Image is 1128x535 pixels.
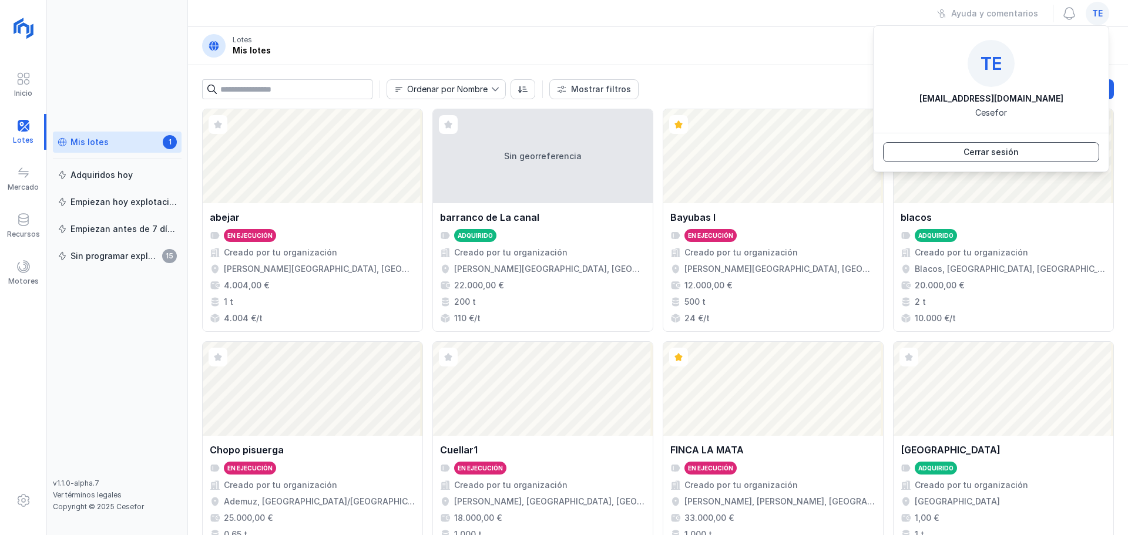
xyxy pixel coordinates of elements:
div: Adquiridos hoy [70,169,133,181]
div: Creado por tu organización [224,479,337,491]
div: 500 t [684,296,706,308]
div: 10.000 €/t [915,312,956,324]
a: blacosAdquiridoCreado por tu organizaciónBlacos, [GEOGRAPHIC_DATA], [GEOGRAPHIC_DATA], [GEOGRAPHI... [893,109,1114,332]
div: Adquirido [458,231,493,240]
div: Mercado [8,183,39,192]
button: Cerrar sesión [883,142,1099,162]
div: blacos [901,210,932,224]
div: Inicio [14,89,32,98]
div: [GEOGRAPHIC_DATA] [901,443,1001,457]
button: Mostrar filtros [549,79,639,99]
div: Chopo pisuerga [210,443,284,457]
div: [PERSON_NAME][GEOGRAPHIC_DATA], [GEOGRAPHIC_DATA], [GEOGRAPHIC_DATA] [684,263,876,275]
div: Ordenar por Nombre [407,85,488,93]
div: Creado por tu organización [454,479,568,491]
div: Creado por tu organización [684,247,798,258]
a: Mis lotes1 [53,132,182,153]
div: En ejecución [688,464,733,472]
div: 24 €/t [684,312,710,324]
a: Empiezan antes de 7 días [53,218,182,240]
a: Sin georreferenciabarranco de La canalAdquiridoCreado por tu organización[PERSON_NAME][GEOGRAPHIC... [432,109,653,332]
div: 110 €/t [454,312,481,324]
div: En ejecución [227,464,273,472]
div: Ayuda y comentarios [951,8,1038,19]
div: Sin programar explotación [70,250,159,262]
div: Ademuz, [GEOGRAPHIC_DATA]/[GEOGRAPHIC_DATA], [GEOGRAPHIC_DATA], [GEOGRAPHIC_DATA] [224,496,415,507]
div: 4.004,00 € [224,280,269,291]
div: 1 t [224,296,233,308]
div: 33.000,00 € [684,512,734,524]
div: En ejecución [458,464,503,472]
div: Mostrar filtros [571,83,631,95]
div: Lotes [233,35,252,45]
div: Recursos [7,230,40,239]
div: [GEOGRAPHIC_DATA] [915,496,1000,507]
div: Creado por tu organización [224,247,337,258]
div: Mis lotes [70,136,109,148]
button: Ayuda y comentarios [929,4,1046,23]
div: Bayubas I [670,210,716,224]
div: Creado por tu organización [684,479,798,491]
div: FINCA LA MATA [670,443,744,457]
div: Sin georreferencia [433,109,653,203]
div: 25.000,00 € [224,512,273,524]
a: Ver términos legales [53,490,122,499]
div: 12.000,00 € [684,280,732,291]
div: Mis lotes [233,45,271,56]
div: [PERSON_NAME], [GEOGRAPHIC_DATA], [GEOGRAPHIC_DATA], [GEOGRAPHIC_DATA] [454,496,646,507]
span: Nombre [387,80,491,99]
div: barranco de La canal [440,210,539,224]
span: 15 [162,249,177,263]
div: 2 t [915,296,926,308]
div: 18.000,00 € [454,512,502,524]
a: Sin programar explotación15 [53,245,182,267]
a: Adquiridos hoy [53,164,182,186]
div: En ejecución [688,231,733,240]
div: Cesefor [975,107,1007,119]
div: 20.000,00 € [915,280,964,291]
div: 1,00 € [915,512,939,524]
span: 1 [163,135,177,149]
div: [PERSON_NAME][GEOGRAPHIC_DATA], [GEOGRAPHIC_DATA], [GEOGRAPHIC_DATA] [224,263,415,275]
div: Adquirido [918,464,954,472]
span: te [981,53,1002,74]
div: [PERSON_NAME][GEOGRAPHIC_DATA], [GEOGRAPHIC_DATA], [GEOGRAPHIC_DATA], [GEOGRAPHIC_DATA], [GEOGRAP... [454,263,646,275]
div: 4.004 €/t [224,312,263,324]
div: v1.1.0-alpha.7 [53,479,182,488]
div: 200 t [454,296,476,308]
div: Creado por tu organización [915,479,1028,491]
div: Blacos, [GEOGRAPHIC_DATA], [GEOGRAPHIC_DATA], [GEOGRAPHIC_DATA] [915,263,1106,275]
a: Empiezan hoy explotación [53,191,182,213]
div: Empiezan antes de 7 días [70,223,177,235]
div: Motores [8,277,39,286]
img: logoRight.svg [9,14,38,43]
div: [EMAIL_ADDRESS][DOMAIN_NAME] [919,93,1063,105]
div: abejar [210,210,240,224]
div: Cuellar1 [440,443,478,457]
a: abejarEn ejecuciónCreado por tu organización[PERSON_NAME][GEOGRAPHIC_DATA], [GEOGRAPHIC_DATA], [G... [202,109,423,332]
div: 22.000,00 € [454,280,503,291]
span: te [1092,8,1103,19]
div: Creado por tu organización [454,247,568,258]
div: Cerrar sesión [963,146,1019,158]
div: [PERSON_NAME], [PERSON_NAME], [GEOGRAPHIC_DATA], [GEOGRAPHIC_DATA] [684,496,876,507]
div: Empiezan hoy explotación [70,196,177,208]
div: Creado por tu organización [915,247,1028,258]
div: Adquirido [918,231,954,240]
div: En ejecución [227,231,273,240]
div: Copyright © 2025 Cesefor [53,502,182,512]
a: Bayubas IEn ejecuciónCreado por tu organización[PERSON_NAME][GEOGRAPHIC_DATA], [GEOGRAPHIC_DATA],... [663,109,884,332]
